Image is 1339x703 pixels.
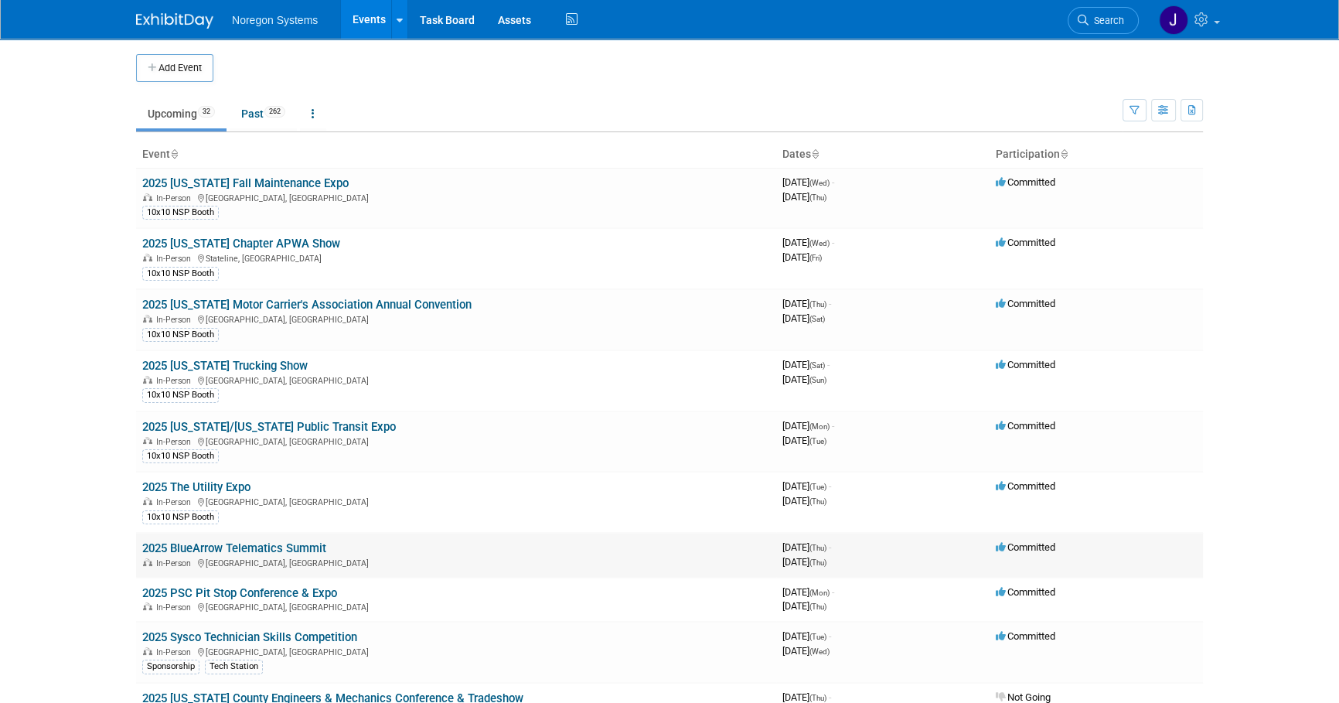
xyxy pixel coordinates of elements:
span: In-Person [156,315,196,325]
span: - [832,237,834,248]
a: Past262 [230,99,297,128]
span: In-Person [156,647,196,657]
span: (Thu) [809,300,826,309]
span: (Thu) [809,558,826,567]
span: (Thu) [809,544,826,552]
span: (Mon) [809,422,830,431]
img: In-Person Event [143,254,152,261]
img: In-Person Event [143,497,152,505]
span: [DATE] [782,359,830,370]
span: Not Going [996,691,1051,703]
span: (Wed) [809,239,830,247]
span: Committed [996,586,1055,598]
div: Tech Station [205,660,263,674]
div: [GEOGRAPHIC_DATA], [GEOGRAPHIC_DATA] [142,374,770,386]
span: (Sun) [809,376,826,384]
span: (Tue) [809,483,826,491]
img: Johana Gil [1159,5,1188,35]
div: 10x10 NSP Booth [142,449,219,463]
span: In-Person [156,558,196,568]
div: 10x10 NSP Booth [142,388,219,402]
span: [DATE] [782,586,834,598]
span: In-Person [156,376,196,386]
span: (Fri) [809,254,822,262]
img: In-Person Event [143,193,152,201]
a: 2025 [US_STATE] Chapter APWA Show [142,237,340,251]
a: 2025 [US_STATE] Trucking Show [142,359,308,373]
div: [GEOGRAPHIC_DATA], [GEOGRAPHIC_DATA] [142,312,770,325]
span: In-Person [156,437,196,447]
a: Upcoming32 [136,99,227,128]
a: 2025 PSC Pit Stop Conference & Expo [142,586,337,600]
span: (Thu) [809,602,826,611]
span: - [829,298,831,309]
span: [DATE] [782,645,830,657]
span: - [829,480,831,492]
span: - [827,359,830,370]
span: 32 [198,106,215,118]
span: [DATE] [782,251,822,263]
span: [DATE] [782,600,826,612]
span: In-Person [156,254,196,264]
button: Add Event [136,54,213,82]
div: [GEOGRAPHIC_DATA], [GEOGRAPHIC_DATA] [142,495,770,507]
div: [GEOGRAPHIC_DATA], [GEOGRAPHIC_DATA] [142,191,770,203]
span: [DATE] [782,541,831,553]
span: - [829,541,831,553]
span: - [832,586,834,598]
span: [DATE] [782,556,826,568]
span: (Sat) [809,315,825,323]
span: Committed [996,541,1055,553]
img: In-Person Event [143,437,152,445]
img: In-Person Event [143,558,152,566]
div: [GEOGRAPHIC_DATA], [GEOGRAPHIC_DATA] [142,556,770,568]
span: [DATE] [782,495,826,507]
a: 2025 [US_STATE] Motor Carrier's Association Annual Convention [142,298,472,312]
span: 262 [264,106,285,118]
span: (Wed) [809,179,830,187]
a: Sort by Start Date [811,148,819,160]
img: In-Person Event [143,647,152,655]
div: 10x10 NSP Booth [142,267,219,281]
th: Participation [990,142,1203,168]
span: [DATE] [782,312,825,324]
span: [DATE] [782,630,831,642]
span: (Thu) [809,193,826,202]
span: (Tue) [809,437,826,445]
span: In-Person [156,497,196,507]
a: 2025 [US_STATE] Fall Maintenance Expo [142,176,349,190]
span: In-Person [156,602,196,613]
th: Dates [776,142,990,168]
span: [DATE] [782,420,834,432]
a: Sort by Event Name [170,148,178,160]
span: Committed [996,176,1055,188]
span: Search [1089,15,1124,26]
span: [DATE] [782,237,834,248]
span: (Thu) [809,497,826,506]
a: 2025 BlueArrow Telematics Summit [142,541,326,555]
a: 2025 The Utility Expo [142,480,250,494]
span: [DATE] [782,298,831,309]
span: - [832,176,834,188]
a: 2025 [US_STATE]/[US_STATE] Public Transit Expo [142,420,396,434]
div: [GEOGRAPHIC_DATA], [GEOGRAPHIC_DATA] [142,435,770,447]
span: Committed [996,237,1055,248]
span: [DATE] [782,435,826,446]
span: Committed [996,630,1055,642]
span: [DATE] [782,691,831,703]
img: In-Person Event [143,602,152,610]
span: - [829,691,831,703]
span: Committed [996,359,1055,370]
th: Event [136,142,776,168]
div: [GEOGRAPHIC_DATA], [GEOGRAPHIC_DATA] [142,600,770,613]
span: In-Person [156,193,196,203]
img: ExhibitDay [136,13,213,29]
div: 10x10 NSP Booth [142,510,219,524]
img: In-Person Event [143,376,152,384]
span: Noregon Systems [232,14,318,26]
span: [DATE] [782,176,834,188]
span: (Thu) [809,694,826,702]
span: (Mon) [809,589,830,597]
span: - [829,630,831,642]
div: [GEOGRAPHIC_DATA], [GEOGRAPHIC_DATA] [142,645,770,657]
